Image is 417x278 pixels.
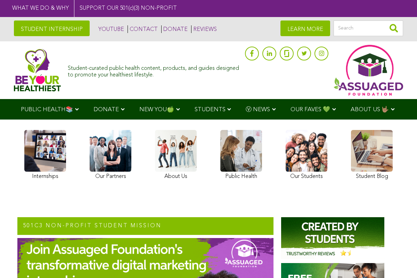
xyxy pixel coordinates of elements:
[246,107,270,113] span: Ⓥ NEWS
[10,99,407,120] div: Navigation Menu
[68,62,242,79] div: Student-curated public health content, products, and guides designed to promote your healthiest l...
[128,25,158,33] a: CONTACT
[139,107,174,113] span: NEW YOU🍏
[351,107,389,113] span: ABOUT US 🤟🏽
[195,107,226,113] span: STUDENTS
[334,45,403,96] img: Assuaged App
[17,217,273,235] h2: 501c3 NON-PROFIT STUDENT MISSION
[191,25,217,33] a: REVIEWS
[161,25,188,33] a: DONATE
[97,25,124,33] a: YOUTUBE
[14,49,61,91] img: Assuaged
[382,245,417,278] iframe: Chat Widget
[334,21,403,36] input: Search
[284,50,289,57] img: glassdoor
[281,217,384,259] img: Assuaged-Foundation-Student-Internship-Opportunity-Reviews-Mission-GIPHY-2
[280,21,330,36] a: LEARN MORE
[21,107,73,113] span: PUBLIC HEALTH📚
[93,107,119,113] span: DONATE
[291,107,330,113] span: OUR FAVES 💚
[14,21,90,36] a: STUDENT INTERNSHIP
